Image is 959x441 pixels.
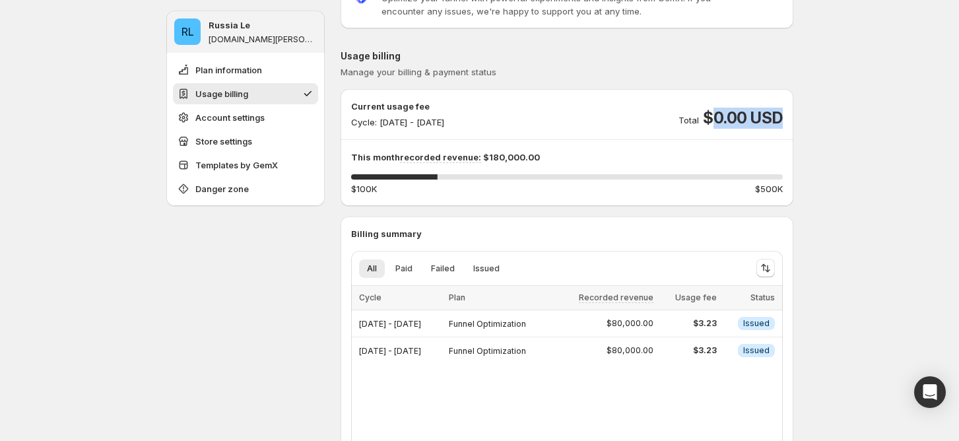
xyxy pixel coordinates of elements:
[173,178,318,199] button: Danger zone
[756,259,775,277] button: Sort the results
[755,182,783,195] span: $500K
[195,87,248,100] span: Usage billing
[174,18,201,45] span: Russia Le
[607,345,653,356] span: $80,000.00
[395,263,413,274] span: Paid
[351,227,783,240] p: Billing summary
[341,67,496,77] span: Manage your billing & payment status
[703,108,782,129] span: $0.00 USD
[431,263,455,274] span: Failed
[209,34,317,45] p: [DOMAIN_NAME][PERSON_NAME]
[173,131,318,152] button: Store settings
[607,318,653,329] span: $80,000.00
[351,151,783,164] p: This month $180,000.00
[359,292,381,302] span: Cycle
[351,182,377,195] span: $100K
[743,318,770,329] span: Issued
[675,292,717,302] span: Usage fee
[341,50,793,63] p: Usage billing
[351,100,444,113] p: Current usage fee
[914,376,946,408] div: Open Intercom Messenger
[195,182,249,195] span: Danger zone
[173,154,318,176] button: Templates by GemX
[750,292,775,302] span: Status
[661,345,716,356] span: $3.23
[473,263,500,274] span: Issued
[173,107,318,128] button: Account settings
[195,135,252,148] span: Store settings
[195,63,262,77] span: Plan information
[195,111,265,124] span: Account settings
[195,158,278,172] span: Templates by GemX
[173,83,318,104] button: Usage billing
[400,152,481,163] span: recorded revenue:
[579,292,653,303] span: Recorded revenue
[449,319,526,329] span: Funnel Optimization
[449,292,465,302] span: Plan
[449,346,526,356] span: Funnel Optimization
[743,345,770,356] span: Issued
[173,59,318,81] button: Plan information
[181,25,193,38] text: RL
[359,346,421,356] span: [DATE] - [DATE]
[661,318,716,329] span: $3.23
[359,319,421,329] span: [DATE] - [DATE]
[367,263,377,274] span: All
[209,18,250,32] p: Russia Le
[351,116,444,129] p: Cycle: [DATE] - [DATE]
[678,114,699,127] p: Total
